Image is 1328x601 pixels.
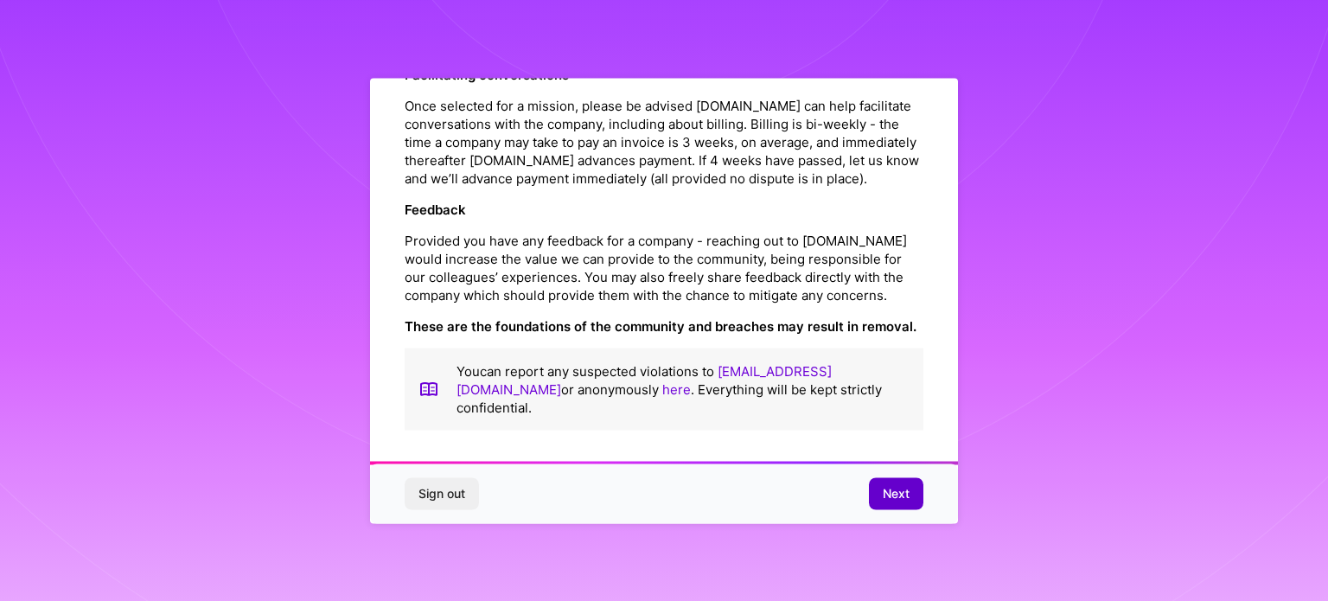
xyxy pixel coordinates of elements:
a: [EMAIL_ADDRESS][DOMAIN_NAME] [456,362,832,397]
p: Once selected for a mission, please be advised [DOMAIN_NAME] can help facilitate conversations wi... [405,96,923,187]
img: book icon [418,361,439,416]
strong: Feedback [405,201,466,217]
a: here [662,380,691,397]
span: Next [883,485,910,502]
button: Next [869,478,923,509]
p: Provided you have any feedback for a company - reaching out to [DOMAIN_NAME] would increase the v... [405,231,923,304]
button: Sign out [405,478,479,509]
span: Sign out [418,485,465,502]
p: You can report any suspected violations to or anonymously . Everything will be kept strictly conf... [456,361,910,416]
strong: These are the foundations of the community and breaches may result in removal. [405,317,916,334]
